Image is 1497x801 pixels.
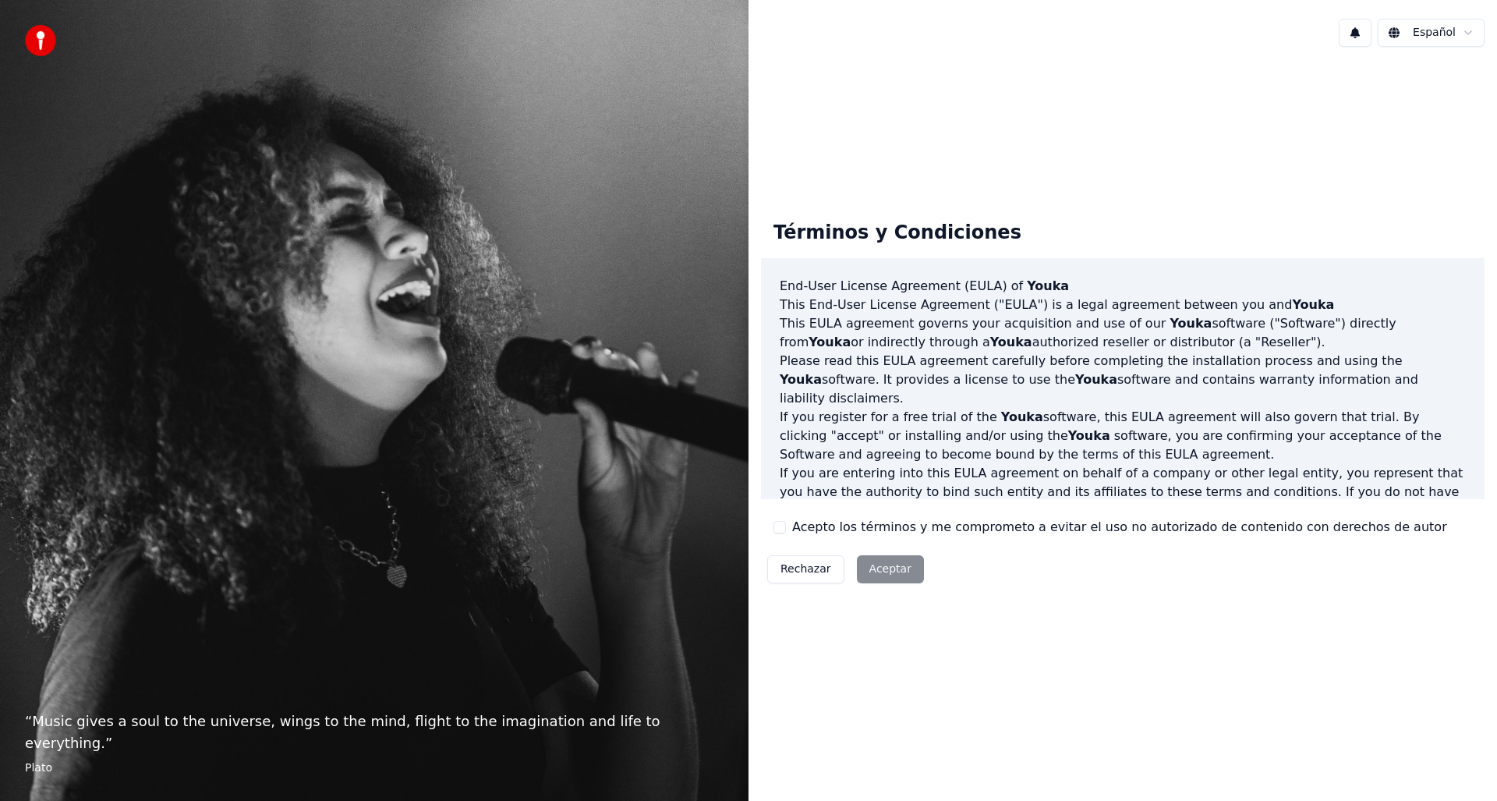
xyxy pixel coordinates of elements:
p: “ Music gives a soul to the universe, wings to the mind, flight to the imagination and life to ev... [25,711,724,754]
img: youka [25,25,56,56]
span: Youka [1075,372,1117,387]
p: If you register for a free trial of the software, this EULA agreement will also govern that trial... [780,408,1466,464]
label: Acepto los términos y me comprometo a evitar el uso no autorizado de contenido con derechos de autor [792,518,1447,537]
h3: End-User License Agreement (EULA) of [780,277,1466,296]
p: This EULA agreement governs your acquisition and use of our software ("Software") directly from o... [780,314,1466,352]
p: Please read this EULA agreement carefully before completing the installation process and using th... [780,352,1466,408]
div: Términos y Condiciones [761,208,1034,258]
p: This End-User License Agreement ("EULA") is a legal agreement between you and [780,296,1466,314]
span: Youka [1170,316,1212,331]
footer: Plato [25,760,724,776]
span: Youka [1068,428,1110,443]
span: Youka [1292,297,1334,312]
span: Youka [780,372,822,387]
span: Youka [1001,409,1043,424]
button: Rechazar [767,555,844,583]
span: Youka [809,335,851,349]
p: If you are entering into this EULA agreement on behalf of a company or other legal entity, you re... [780,464,1466,539]
span: Youka [1027,278,1069,293]
span: Youka [990,335,1032,349]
